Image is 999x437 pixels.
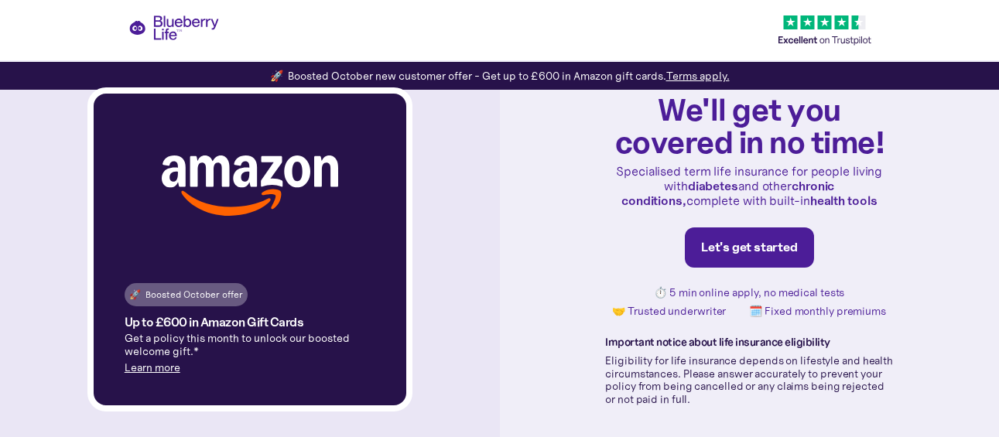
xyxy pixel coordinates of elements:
div: 🚀 Boosted October offer [129,287,243,302]
strong: chronic conditions, [621,178,834,208]
div: 🚀 Boosted October new customer offer - Get up to £600 in Amazon gift cards. [270,68,730,84]
div: Let's get started [701,240,798,255]
a: Let's get started [685,227,814,268]
a: Learn more [125,360,180,374]
p: 🗓️ Fixed monthly premiums [749,305,886,318]
strong: diabetes [688,178,738,193]
strong: health tools [810,193,878,208]
a: Terms apply. [666,69,730,83]
p: Eligibility for life insurance depends on lifestyle and health circumstances. Please answer accur... [605,354,893,406]
p: ⏱️ 5 min online apply, no medical tests [654,286,844,299]
h4: Up to £600 in Amazon Gift Cards [125,316,304,329]
p: 🤝 Trusted underwriter [612,305,726,318]
p: Get a policy this month to unlock our boosted welcome gift.* [125,332,375,358]
p: Specialised term life insurance for people living with and other complete with built-in [605,164,893,209]
h1: We'll get you covered in no time! [605,93,893,158]
strong: Important notice about life insurance eligibility [605,335,830,349]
